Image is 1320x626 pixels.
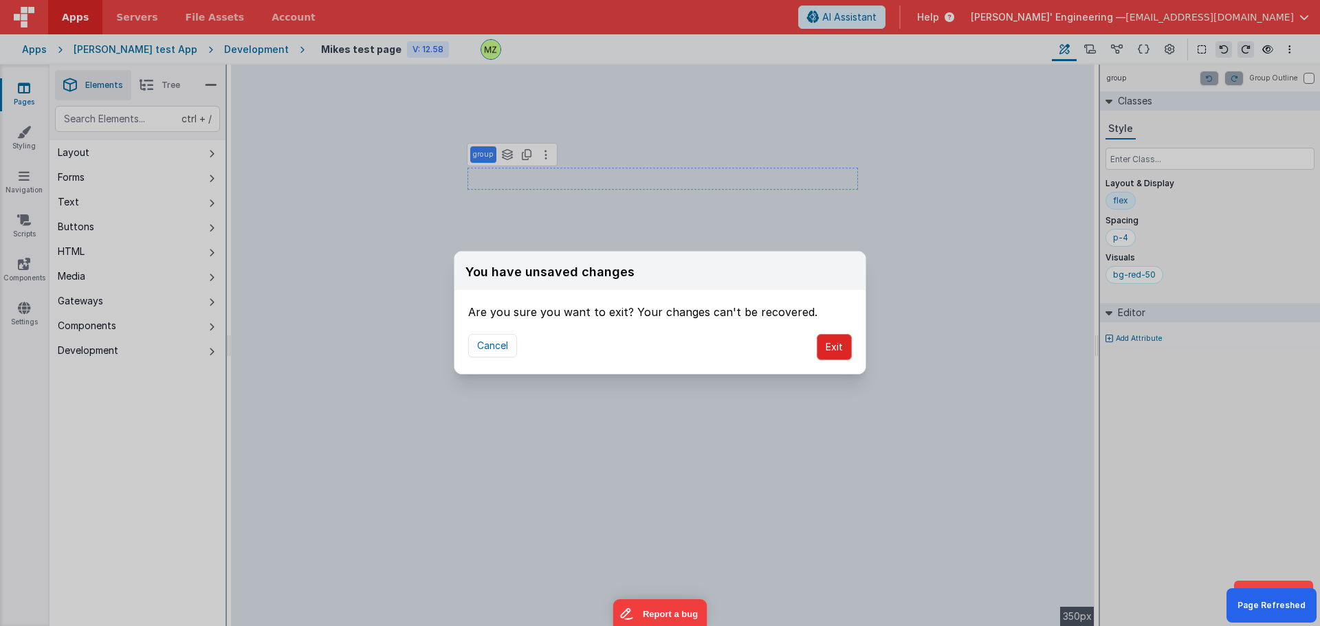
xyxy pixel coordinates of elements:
[817,334,852,360] button: Exit
[468,290,852,320] div: Are you sure you want to exit? Your changes can't be recovered.
[1234,581,1313,605] button: Dev Tools
[468,334,517,357] button: Cancel
[465,262,635,282] div: You have unsaved changes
